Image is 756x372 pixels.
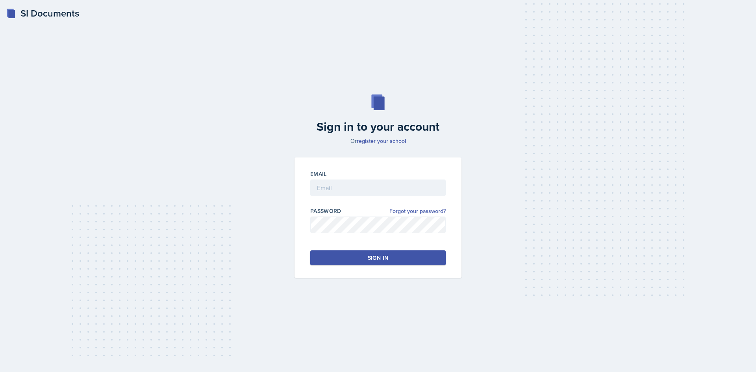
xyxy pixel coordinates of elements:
a: Forgot your password? [389,207,446,215]
input: Email [310,180,446,196]
label: Email [310,170,327,178]
p: Or [290,137,466,145]
div: Sign in [368,254,388,262]
a: SI Documents [6,6,79,20]
label: Password [310,207,341,215]
a: register your school [357,137,406,145]
h2: Sign in to your account [290,120,466,134]
button: Sign in [310,250,446,265]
